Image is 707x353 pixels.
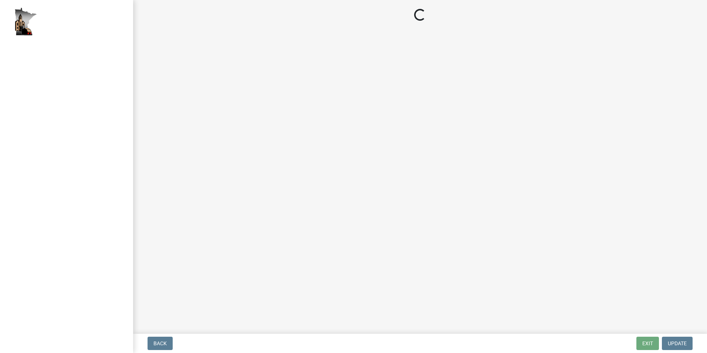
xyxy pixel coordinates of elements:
[15,8,37,36] img: Houston County, Minnesota
[668,340,687,346] span: Update
[148,337,173,350] button: Back
[662,337,693,350] button: Update
[636,337,659,350] button: Exit
[153,340,167,346] span: Back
